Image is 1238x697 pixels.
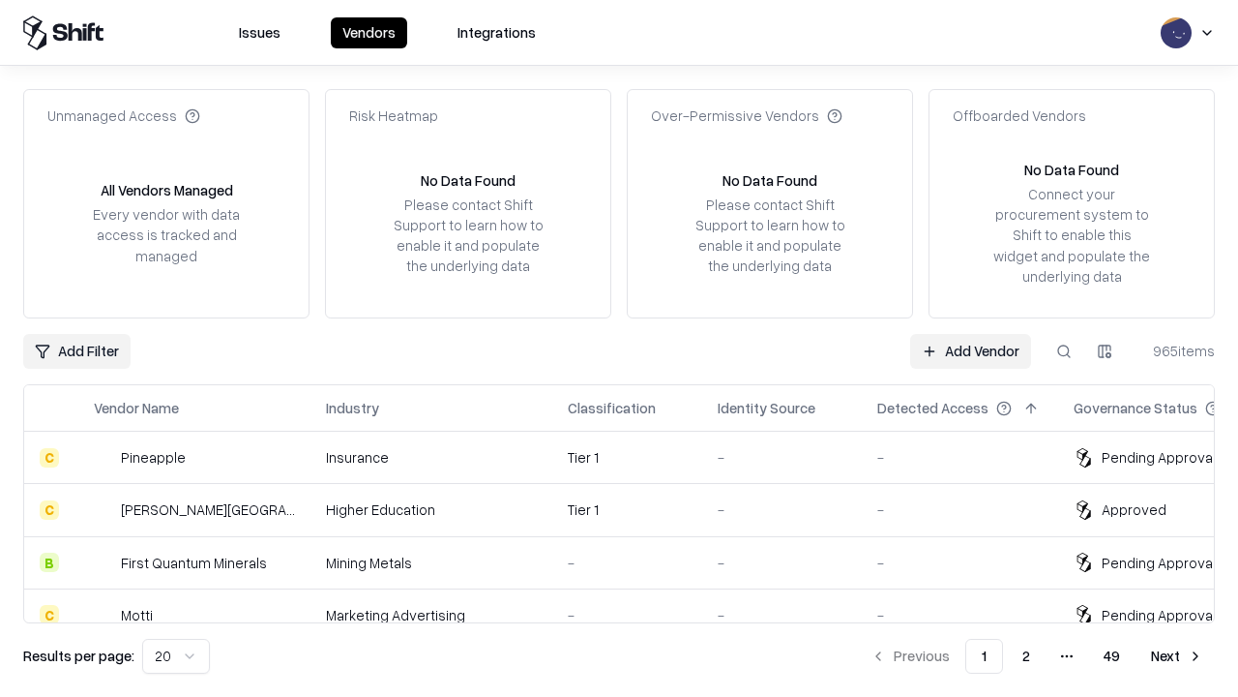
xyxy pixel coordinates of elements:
[1074,398,1197,418] div: Governance Status
[718,500,846,520] div: -
[47,106,200,126] div: Unmanaged Access
[23,646,134,666] p: Results per page:
[326,500,537,520] div: Higher Education
[1102,553,1216,573] div: Pending Approval
[690,195,850,277] div: Please contact Shift Support to learn how to enable it and populate the underlying data
[331,17,407,48] button: Vendors
[991,184,1152,287] div: Connect your procurement system to Shift to enable this widget and populate the underlying data
[121,553,267,573] div: First Quantum Minerals
[40,605,59,624] div: C
[101,180,233,200] div: All Vendors Managed
[94,398,179,418] div: Vendor Name
[23,334,131,369] button: Add Filter
[859,639,1215,674] nav: pagination
[651,106,842,126] div: Over-Permissive Vendors
[1139,639,1215,674] button: Next
[227,17,292,48] button: Issues
[568,447,687,468] div: Tier 1
[568,398,656,418] div: Classification
[1088,639,1135,674] button: 49
[877,553,1043,573] div: -
[388,195,548,277] div: Please contact Shift Support to learn how to enable it and populate the underlying data
[877,447,1043,468] div: -
[326,398,379,418] div: Industry
[40,448,59,468] div: C
[568,553,687,573] div: -
[718,553,846,573] div: -
[953,106,1086,126] div: Offboarded Vendors
[121,447,186,468] div: Pineapple
[121,605,153,625] div: Motti
[877,605,1043,625] div: -
[94,605,113,624] img: Motti
[1024,160,1119,180] div: No Data Found
[349,106,438,126] div: Risk Heatmap
[1137,341,1215,361] div: 965 items
[421,170,516,191] div: No Data Found
[326,447,537,468] div: Insurance
[1007,639,1046,674] button: 2
[568,500,687,520] div: Tier 1
[40,500,59,520] div: C
[94,553,113,572] img: First Quantum Minerals
[718,447,846,468] div: -
[326,553,537,573] div: Mining Metals
[877,500,1043,520] div: -
[568,605,687,625] div: -
[1102,500,1166,520] div: Approved
[86,204,247,265] div: Every vendor with data access is tracked and managed
[121,500,295,520] div: [PERSON_NAME][GEOGRAPHIC_DATA]
[326,605,537,625] div: Marketing Advertising
[1102,447,1216,468] div: Pending Approval
[965,639,1003,674] button: 1
[446,17,547,48] button: Integrations
[1102,605,1216,625] div: Pending Approval
[40,553,59,572] div: B
[722,170,817,191] div: No Data Found
[718,605,846,625] div: -
[94,448,113,468] img: Pineapple
[877,398,988,418] div: Detected Access
[718,398,815,418] div: Identity Source
[94,500,113,520] img: Reichman University
[910,334,1031,369] a: Add Vendor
